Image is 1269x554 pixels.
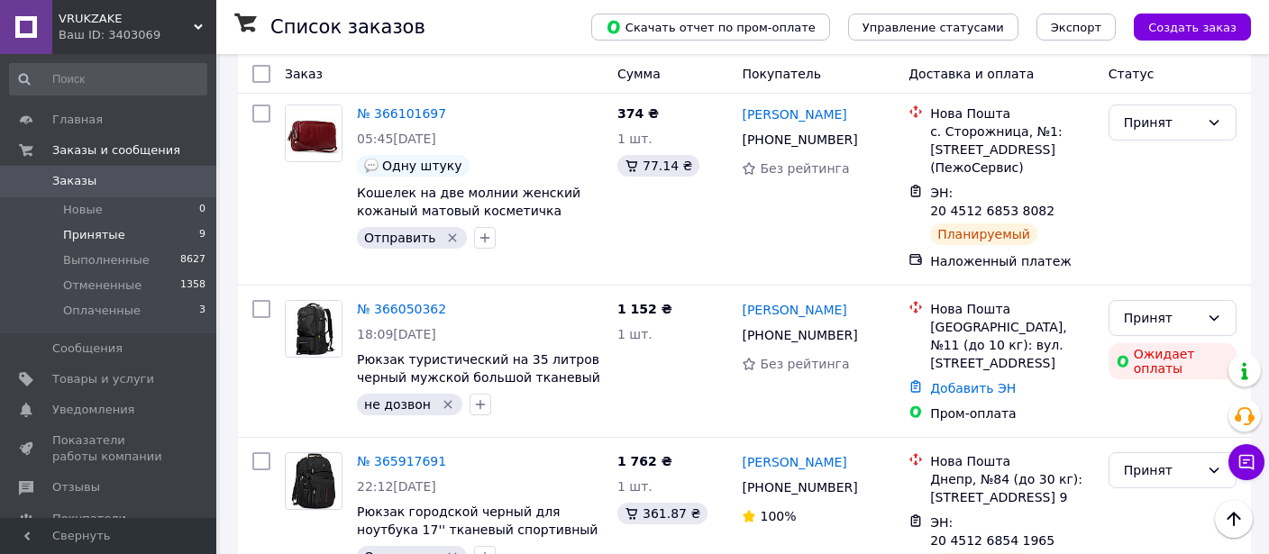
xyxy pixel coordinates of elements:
img: Фото товару [291,453,337,509]
span: Отзывы [52,479,100,495]
span: 100% [760,509,796,523]
span: 3 [199,303,205,319]
button: Экспорт [1036,14,1116,41]
div: Планируемый [930,223,1037,245]
a: Кошелек на две молнии женский кожаный матовый косметичка бордовый 17x10x5.5 см Cosmetic bag 6002-A [357,186,580,254]
span: 18:09[DATE] [357,327,436,341]
span: Заказы [52,173,96,189]
span: VRUKZAKE [59,11,194,27]
button: Управление статусами [848,14,1018,41]
div: Нова Пошта [930,452,1094,470]
span: Экспорт [1051,21,1101,34]
span: 1 шт. [617,132,653,146]
div: Пром-оплата [930,404,1094,422]
span: Покупатели [52,511,126,527]
button: Скачать отчет по пром-оплате [591,14,830,41]
span: Сообщения [52,341,123,357]
span: 05:45[DATE] [357,132,436,146]
img: Фото товару [286,301,342,357]
a: [PERSON_NAME] [742,453,846,471]
div: [GEOGRAPHIC_DATA], №11 (до 10 кг): вул. [STREET_ADDRESS] [930,318,1094,372]
svg: Удалить метку [445,231,460,245]
a: № 365917691 [357,454,446,468]
span: Товары и услуги [52,371,154,387]
a: № 366050362 [357,302,446,316]
span: 1 762 ₴ [617,454,672,468]
span: Показатели работы компании [52,432,167,465]
span: Управление статусами [863,21,1004,34]
a: Создать заказ [1116,19,1251,33]
span: Одну штуку [382,159,462,173]
span: Новые [63,202,103,218]
div: [PHONE_NUMBER] [738,127,861,152]
div: Ожидает оплаты [1109,343,1237,379]
a: Добавить ЭН [930,381,1016,395]
span: Отправить [364,231,436,245]
span: 374 ₴ [617,106,659,121]
span: Создать заказ [1148,21,1237,34]
div: [PHONE_NUMBER] [738,475,861,500]
div: Нова Пошта [930,300,1094,318]
a: Фото товару [285,452,342,510]
span: Заказ [285,67,323,81]
span: 9 [199,227,205,243]
button: Наверх [1215,500,1253,538]
span: Заказы и сообщения [52,142,180,159]
span: Скачать отчет по пром-оплате [606,19,816,35]
span: ЭН: 20 4512 6854 1965 [930,515,1054,548]
a: № 366101697 [357,106,446,121]
div: Принят [1124,113,1200,132]
span: 1 шт. [617,479,653,494]
span: 0 [199,202,205,218]
span: не дозвон [364,397,431,412]
span: Без рейтинга [760,161,849,176]
svg: Удалить метку [441,397,455,412]
img: Фото товару [286,105,342,161]
span: ЭН: 20 4512 6853 8082 [930,186,1054,218]
div: Принят [1124,308,1200,328]
div: 77.14 ₴ [617,155,699,177]
div: [PHONE_NUMBER] [738,322,861,348]
span: 8627 [180,252,205,268]
span: Статус [1109,67,1155,81]
span: Главная [52,112,103,128]
a: [PERSON_NAME] [742,105,846,123]
span: Сумма [617,67,661,81]
span: 1 шт. [617,327,653,341]
a: Рюкзак туристический на 35 литров черный мужской большой тканевый для ноутбука 17.3" Royal Mounta... [357,352,600,421]
div: Нова Пошта [930,104,1094,123]
div: с. Сторожница, №1: [STREET_ADDRESS] (ПежоСервис) [930,123,1094,177]
span: 1 152 ₴ [617,302,672,316]
a: Фото товару [285,300,342,358]
button: Чат с покупателем [1228,444,1264,480]
img: :speech_balloon: [364,159,379,173]
div: Ваш ID: 3403069 [59,27,216,43]
span: Доставка и оплата [908,67,1034,81]
input: Поиск [9,63,207,95]
span: 1358 [180,277,205,294]
span: Без рейтинга [760,357,849,371]
div: Принят [1124,460,1200,480]
span: Оплаченные [63,303,141,319]
a: Фото товару [285,104,342,162]
h1: Список заказов [270,16,425,38]
span: Покупатель [742,67,821,81]
a: [PERSON_NAME] [742,301,846,319]
span: Уведомления [52,402,134,418]
span: Отмененные [63,277,142,294]
div: 361.87 ₴ [617,503,708,524]
span: 22:12[DATE] [357,479,436,494]
span: Принятые [63,227,125,243]
button: Создать заказ [1134,14,1251,41]
div: Наложенный платеж [930,252,1094,270]
span: Выполненные [63,252,150,268]
div: Днепр, №84 (до 30 кг): [STREET_ADDRESS] 9 [930,470,1094,506]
